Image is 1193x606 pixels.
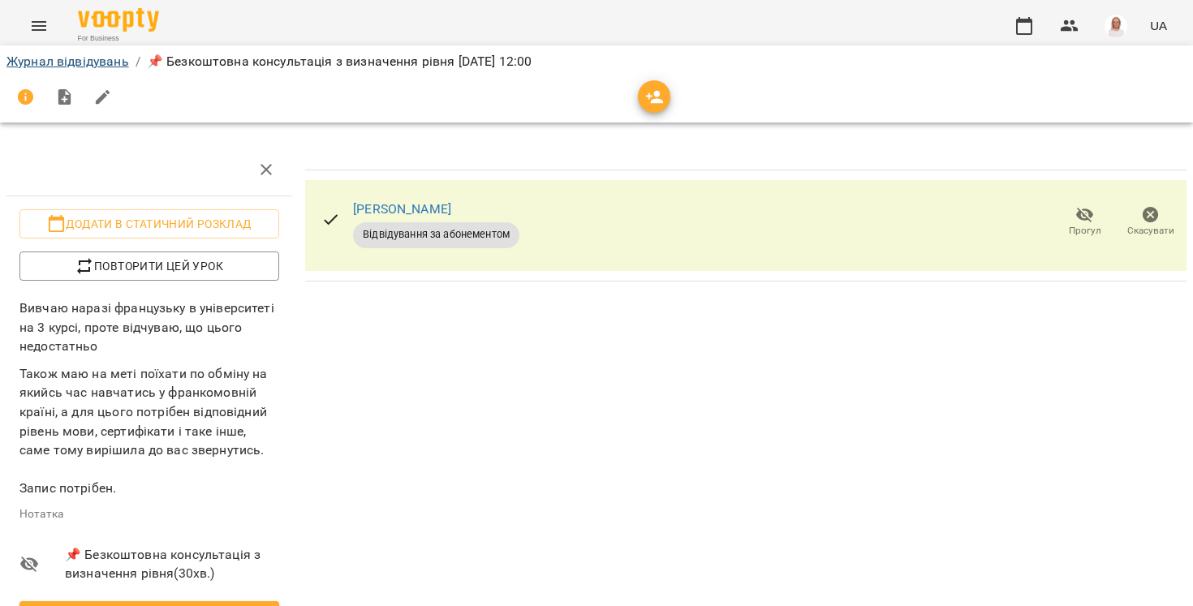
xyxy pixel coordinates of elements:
button: Додати в статичний розклад [19,209,279,239]
p: Нотатка [19,506,279,522]
img: Voopty Logo [78,8,159,32]
button: Menu [19,6,58,45]
span: For Business [78,33,159,44]
p: Вивчаю наразі французьку в університеті на 3 курсі, проте відчуваю, що цього недостатньо [19,299,279,356]
button: Скасувати [1118,200,1183,245]
span: Відвідування за абонементом [353,227,519,242]
span: Прогул [1069,224,1101,238]
button: UA [1143,11,1174,41]
nav: breadcrumb [6,52,1187,71]
span: UA [1150,17,1167,34]
img: 7b3448e7bfbed3bd7cdba0ed84700e25.png [1105,15,1127,37]
span: 📌 Безкоштовна консультація з визначення рівня ( 30 хв. ) [65,545,279,583]
p: 📌 Безкоштовна консультація з визначення рівня [DATE] 12:00 [147,52,532,71]
button: Прогул [1052,200,1118,245]
span: Додати в статичний розклад [32,214,266,234]
span: Скасувати [1127,224,1174,238]
p: Також маю на меті поїхати по обміну на якийсь час навчатись у франкомовній країні, а для цього по... [19,364,279,498]
a: [PERSON_NAME] [353,201,451,217]
a: Журнал відвідувань [6,54,129,69]
li: / [136,52,140,71]
span: Повторити цей урок [32,256,266,276]
button: Повторити цей урок [19,251,279,281]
